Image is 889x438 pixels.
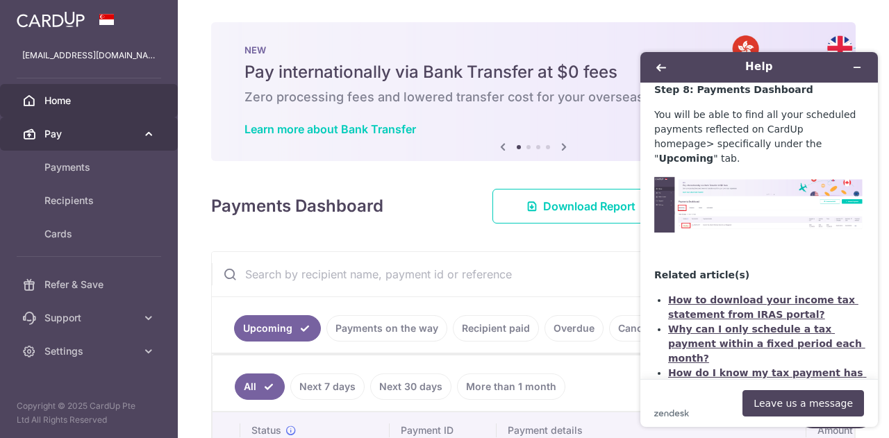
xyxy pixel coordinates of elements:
span: Refer & Save [44,278,136,292]
h6: Zero processing fees and lowered transfer cost for your overseas expenses [244,89,822,106]
span: Help [31,10,60,22]
a: More than 1 month [457,373,565,400]
a: Download Report [492,189,670,224]
span: Recipients [44,194,136,208]
span: Settings [44,344,136,358]
a: Upcoming [234,315,321,342]
a: Next 30 days [370,373,451,400]
span: Pay [44,127,136,141]
h5: Pay internationally via Bank Transfer at $0 fees [244,61,822,83]
input: Search by recipient name, payment id or reference [212,252,822,296]
h4: Payments Dashboard [211,194,383,219]
img: CardUp [17,11,85,28]
a: All [235,373,285,400]
span: Payments [44,160,136,174]
p: NEW [244,44,822,56]
a: Next 7 days [290,373,365,400]
img: Bank transfer banner [211,22,856,161]
span: Status [251,423,281,437]
p: [EMAIL_ADDRESS][DOMAIN_NAME] [22,49,156,62]
span: Cards [44,227,136,241]
a: Payments on the way [326,315,447,342]
a: Recipient paid [453,315,539,342]
span: Support [44,311,136,325]
a: Cancelled [609,315,674,342]
span: Download Report [543,198,635,214]
iframe: Find more information here [629,41,889,438]
a: Learn more about Bank Transfer [244,122,416,136]
a: Overdue [545,315,604,342]
span: Home [44,94,136,108]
